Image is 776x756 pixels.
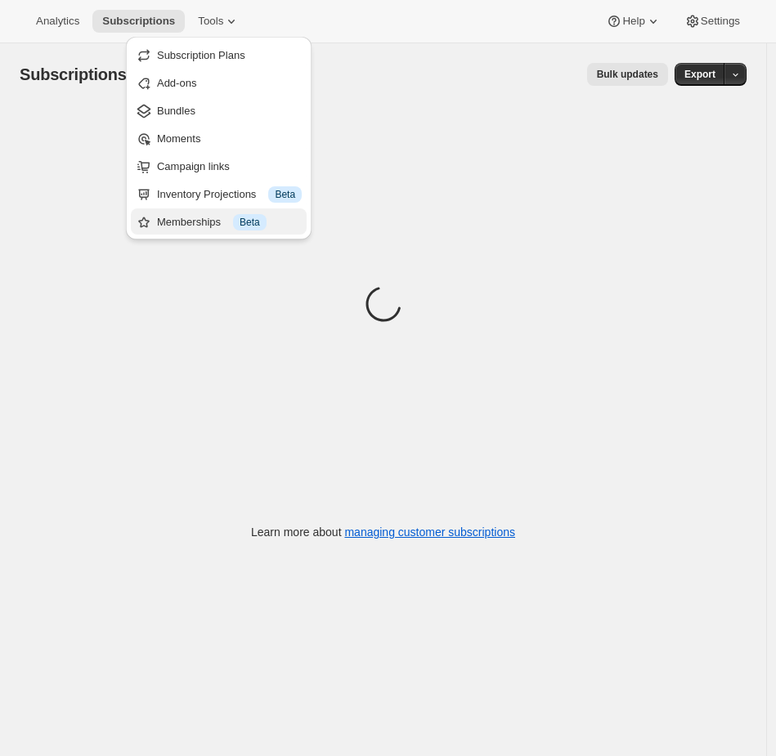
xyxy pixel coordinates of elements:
[102,15,175,28] span: Subscriptions
[188,10,249,33] button: Tools
[684,68,715,81] span: Export
[131,181,307,207] button: Inventory Projections
[157,105,195,117] span: Bundles
[275,188,295,201] span: Beta
[157,49,245,61] span: Subscription Plans
[26,10,89,33] button: Analytics
[622,15,644,28] span: Help
[131,69,307,96] button: Add-ons
[131,153,307,179] button: Campaign links
[20,65,127,83] span: Subscriptions
[675,63,725,86] button: Export
[675,10,750,33] button: Settings
[198,15,223,28] span: Tools
[157,160,230,172] span: Campaign links
[131,125,307,151] button: Moments
[157,132,200,145] span: Moments
[157,186,302,203] div: Inventory Projections
[92,10,185,33] button: Subscriptions
[596,10,671,33] button: Help
[240,216,260,229] span: Beta
[701,15,740,28] span: Settings
[157,77,196,89] span: Add-ons
[131,208,307,235] button: Memberships
[131,97,307,123] button: Bundles
[344,526,515,539] a: managing customer subscriptions
[587,63,668,86] button: Bulk updates
[157,214,302,230] div: Memberships
[597,68,658,81] span: Bulk updates
[131,42,307,68] button: Subscription Plans
[251,524,515,540] p: Learn more about
[36,15,79,28] span: Analytics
